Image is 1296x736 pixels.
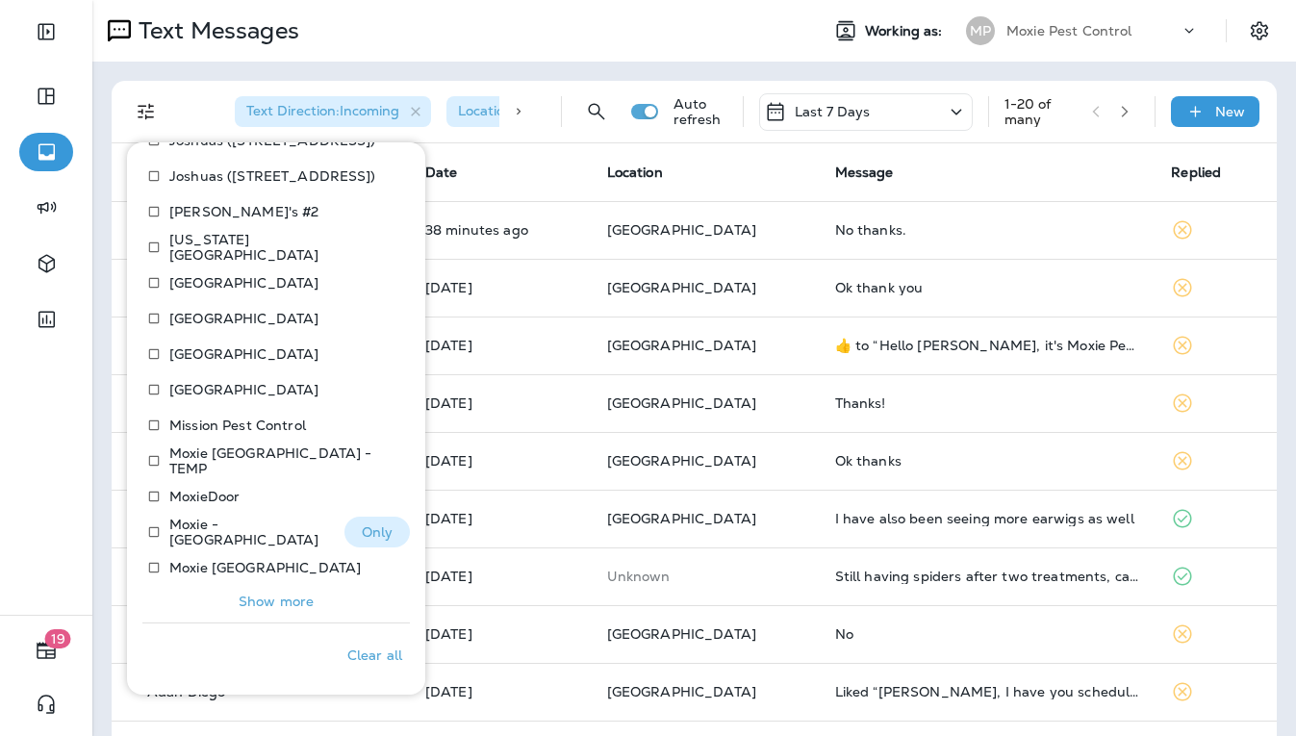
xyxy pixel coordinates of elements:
p: Moxie [GEOGRAPHIC_DATA] [169,560,361,575]
p: Mission Pest Control [169,418,306,433]
div: Still having spiders after two treatments, can you send person out? [835,569,1141,584]
p: Clear all [347,647,402,663]
p: Aug 25, 2025 10:31 AM [425,222,576,238]
p: Aug 22, 2025 09:19 AM [425,395,576,411]
button: Settings [1242,13,1277,48]
p: This customer does not have a last location and the phone number they messaged is not assigned to... [607,569,804,584]
p: Auto refresh [673,96,727,127]
button: Search Messages [577,92,616,131]
div: No [835,626,1141,642]
div: Thanks! [835,395,1141,411]
div: MP [966,16,995,45]
p: [GEOGRAPHIC_DATA] [169,346,318,362]
div: I have also been seeing more earwigs as well [835,511,1141,526]
span: [GEOGRAPHIC_DATA] [607,683,756,700]
p: Aug 21, 2025 01:35 PM [425,453,576,469]
span: [GEOGRAPHIC_DATA] [607,625,756,643]
span: [GEOGRAPHIC_DATA] [607,510,756,527]
p: [GEOGRAPHIC_DATA] [169,275,318,291]
p: Joshuas ([STREET_ADDRESS]) [169,168,376,184]
button: Only [344,517,410,547]
p: Text Messages [131,16,299,45]
div: Ok thank you [835,280,1141,295]
p: Aug 22, 2025 09:05 PM [425,280,576,295]
div: Ok thanks [835,453,1141,469]
button: Clear all [340,631,410,679]
p: [US_STATE][GEOGRAPHIC_DATA] [169,232,394,263]
span: Message [835,164,894,181]
p: Moxie [GEOGRAPHIC_DATA] - TEMP [169,445,394,476]
button: Show more [142,588,410,615]
p: Aug 21, 2025 09:48 AM [425,511,576,526]
p: Aug 20, 2025 11:49 AM [425,684,576,699]
span: Date [425,164,458,181]
button: Expand Sidebar [19,13,73,51]
div: 1 - 20 of many [1004,96,1077,127]
p: [PERSON_NAME]'s #2 [169,204,319,219]
button: 19 [19,631,73,670]
span: [GEOGRAPHIC_DATA] [607,279,756,296]
p: Aug 22, 2025 03:04 PM [425,338,576,353]
p: Moxie - [GEOGRAPHIC_DATA] [169,517,329,547]
p: Show more [239,594,314,609]
div: Liked “Adan, I have you scheduled for Thursday 8/21 with a 30 min call ahead.” [835,684,1141,699]
span: [GEOGRAPHIC_DATA] [607,337,756,354]
span: Working as: [865,23,947,39]
div: Filters [127,131,425,695]
span: Replied [1171,164,1221,181]
p: Aug 20, 2025 01:45 PM [425,626,576,642]
p: MoxieDoor [169,489,240,504]
div: Text Direction:Incoming [235,96,431,127]
div: ​👍​ to “ Hello Yvette, it's Moxie Pest Control here. We’re giving away free armyworm treatments! ... [835,338,1141,353]
p: Last 7 Days [795,104,871,119]
span: [GEOGRAPHIC_DATA] [607,452,756,470]
span: [GEOGRAPHIC_DATA] [607,221,756,239]
span: Location [607,164,663,181]
button: Filters [127,92,165,131]
p: Adan Diego [147,684,225,699]
p: [GEOGRAPHIC_DATA] [169,382,318,397]
span: 19 [45,629,71,648]
p: Only [362,524,394,540]
div: No thanks. [835,222,1141,238]
span: Location : [GEOGRAPHIC_DATA] [458,102,664,119]
p: New [1215,104,1245,119]
div: Location:[GEOGRAPHIC_DATA] [446,96,696,127]
p: [GEOGRAPHIC_DATA] [169,311,318,326]
span: Text Direction : Incoming [246,102,399,119]
p: Joshuas ([STREET_ADDRESS]) [169,133,376,148]
p: Moxie Pest Control [1006,23,1132,38]
span: [GEOGRAPHIC_DATA] [607,394,756,412]
p: Aug 21, 2025 08:34 AM [425,569,576,584]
